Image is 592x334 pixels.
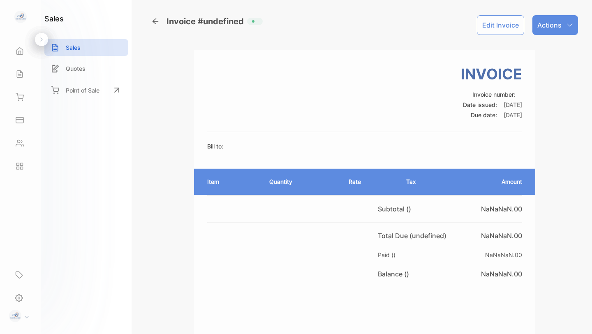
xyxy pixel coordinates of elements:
h3: Invoice [461,63,522,85]
p: Actions [537,20,562,30]
img: logo [14,11,27,23]
p: Tax [406,177,443,186]
p: Point of Sale [66,86,99,95]
span: Invoice #undefined [166,15,247,28]
button: Actions [532,15,578,35]
a: Point of Sale [44,81,128,99]
p: Amount [459,177,522,186]
a: Sales [44,39,128,56]
img: profile [9,310,21,322]
span: Date issued: [463,101,497,108]
p: Paid () [378,250,399,259]
span: Due date: [471,111,497,118]
p: Subtotal () [378,204,414,214]
p: Item [207,177,253,186]
p: Quantity [269,177,332,186]
p: Total Due (undefined) [378,231,450,241]
span: [DATE] [504,111,522,118]
button: Edit Invoice [477,15,524,35]
p: Quotes [66,64,86,73]
a: Quotes [44,60,128,77]
p: Sales [66,43,81,52]
p: Rate [349,177,390,186]
span: Invoice number: [472,91,516,98]
h1: sales [44,13,64,24]
span: NaNaNaN.00 [481,205,522,213]
span: NaNaNaN.00 [485,251,522,258]
span: NaNaNaN.00 [481,232,522,240]
p: Bill to: [207,142,223,151]
p: Balance () [378,269,412,279]
span: NaNaNaN.00 [481,270,522,278]
span: [DATE] [504,101,522,108]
